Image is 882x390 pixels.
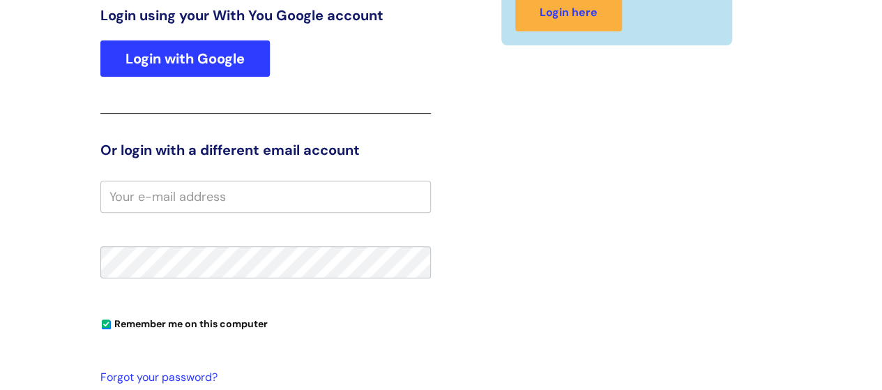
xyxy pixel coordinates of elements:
[100,142,431,158] h3: Or login with a different email account
[100,181,431,213] input: Your e-mail address
[102,320,111,329] input: Remember me on this computer
[100,368,424,388] a: Forgot your password?
[100,315,268,330] label: Remember me on this computer
[100,7,431,24] h3: Login using your With You Google account
[100,40,270,77] a: Login with Google
[100,312,431,334] div: You can uncheck this option if you're logging in from a shared device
